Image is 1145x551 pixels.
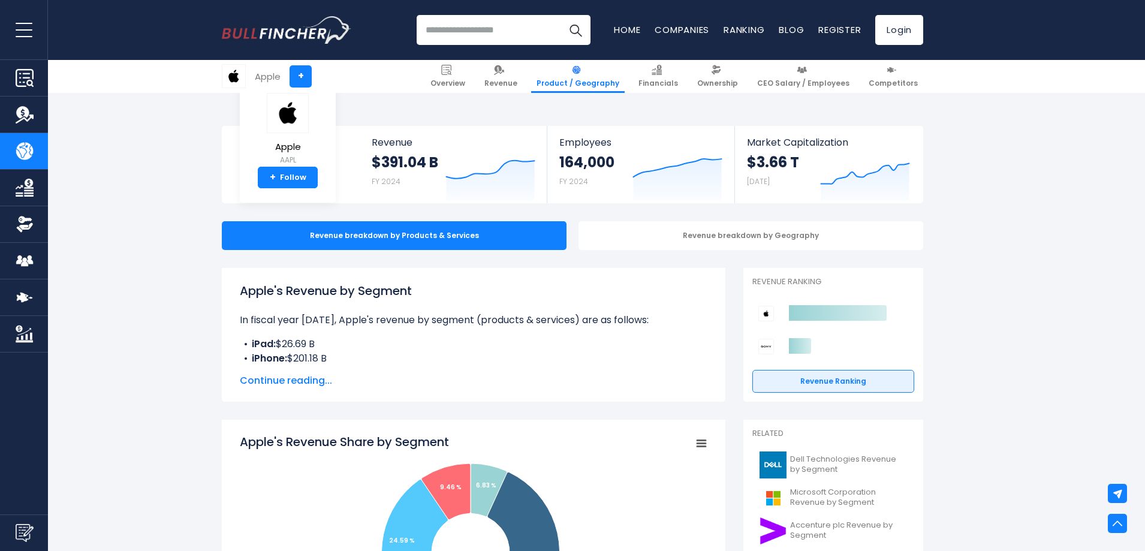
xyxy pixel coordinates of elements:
[752,60,855,93] a: CEO Salary / Employees
[752,277,914,287] p: Revenue Ranking
[614,23,640,36] a: Home
[752,514,914,547] a: Accenture plc Revenue by Segment
[240,313,707,327] p: In fiscal year [DATE], Apple's revenue by segment (products & services) are as follows:
[818,23,861,36] a: Register
[267,155,309,165] small: AAPL
[724,23,764,36] a: Ranking
[430,79,465,88] span: Overview
[222,16,351,44] a: Go to homepage
[747,176,770,186] small: [DATE]
[222,65,245,88] img: AAPL logo
[270,172,276,183] strong: +
[240,282,707,300] h1: Apple's Revenue by Segment
[389,536,415,545] tspan: 24.59 %
[440,483,462,492] tspan: 9.46 %
[752,448,914,481] a: Dell Technologies Revenue by Segment
[757,79,849,88] span: CEO Salary / Employees
[863,60,923,93] a: Competitors
[752,429,914,439] p: Related
[559,153,614,171] strong: 164,000
[760,484,787,511] img: MSFT logo
[790,454,907,475] span: Dell Technologies Revenue by Segment
[266,92,309,167] a: Apple AAPL
[267,142,309,152] span: Apple
[735,126,922,203] a: Market Capitalization $3.66 T [DATE]
[222,221,567,250] div: Revenue breakdown by Products & Services
[760,451,787,478] img: DELL logo
[372,176,400,186] small: FY 2024
[252,351,287,365] b: iPhone:
[747,137,910,148] span: Market Capitalization
[655,23,709,36] a: Companies
[531,60,625,93] a: Product / Geography
[240,433,449,450] tspan: Apple's Revenue Share by Segment
[692,60,743,93] a: Ownership
[559,137,722,148] span: Employees
[875,15,923,45] a: Login
[752,481,914,514] a: Microsoft Corporation Revenue by Segment
[267,93,309,133] img: AAPL logo
[747,153,799,171] strong: $3.66 T
[547,126,734,203] a: Employees 164,000 FY 2024
[372,153,438,171] strong: $391.04 B
[779,23,804,36] a: Blog
[752,370,914,393] a: Revenue Ranking
[479,60,523,93] a: Revenue
[484,79,517,88] span: Revenue
[869,79,918,88] span: Competitors
[240,351,707,366] li: $201.18 B
[633,60,683,93] a: Financials
[255,70,281,83] div: Apple
[240,337,707,351] li: $26.69 B
[240,374,707,388] span: Continue reading...
[638,79,678,88] span: Financials
[760,517,787,544] img: ACN logo
[561,15,590,45] button: Search
[578,221,923,250] div: Revenue breakdown by Geography
[476,481,496,490] tspan: 6.83 %
[290,65,312,88] a: +
[758,339,774,354] img: Sony Group Corporation competitors logo
[360,126,547,203] a: Revenue $391.04 B FY 2024
[537,79,619,88] span: Product / Geography
[790,520,907,541] span: Accenture plc Revenue by Segment
[758,306,774,321] img: Apple competitors logo
[372,137,535,148] span: Revenue
[559,176,588,186] small: FY 2024
[252,337,276,351] b: iPad:
[425,60,471,93] a: Overview
[16,215,34,233] img: Ownership
[790,487,907,508] span: Microsoft Corporation Revenue by Segment
[697,79,738,88] span: Ownership
[222,16,351,44] img: Bullfincher logo
[258,167,318,188] a: +Follow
